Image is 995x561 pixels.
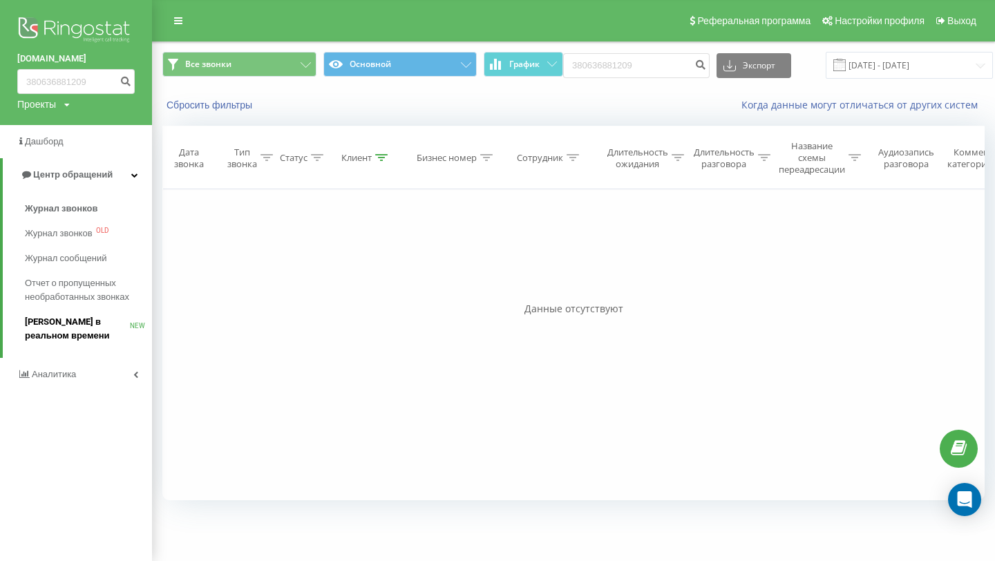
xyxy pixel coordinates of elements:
span: Выход [947,15,976,26]
div: Статус [280,152,307,164]
button: Все звонки [162,52,316,77]
div: Длительность ожидания [607,146,668,170]
span: Журнал звонков [25,202,97,216]
div: Сотрудник [517,152,563,164]
span: Аналитика [32,369,76,379]
div: Проекты [17,97,56,111]
div: Тип звонка [227,146,257,170]
span: Журнал звонков [25,227,93,240]
a: Центр обращений [3,158,152,191]
a: Журнал звонков [25,196,152,221]
a: [PERSON_NAME] в реальном времениNEW [25,310,152,348]
div: Данные отсутствуют [162,302,985,316]
div: Open Intercom Messenger [948,483,981,516]
button: Сбросить фильтры [162,99,259,111]
div: Название схемы переадресации [779,140,845,175]
span: Реферальная программа [697,15,811,26]
a: [DOMAIN_NAME] [17,52,135,66]
input: Поиск по номеру [563,53,710,78]
input: Поиск по номеру [17,69,135,94]
div: Аудиозапись разговора [873,146,940,170]
a: Отчет о пропущенных необработанных звонках [25,271,152,310]
button: Основной [323,52,477,77]
a: Журнал звонковOLD [25,221,152,246]
img: Ringostat logo [17,14,135,48]
a: Когда данные могут отличаться от других систем [741,98,985,111]
span: Дашборд [25,136,64,146]
div: Длительность разговора [694,146,755,170]
span: Настройки профиля [835,15,925,26]
span: Центр обращений [33,169,113,180]
span: Журнал сообщений [25,251,106,265]
div: Бизнес номер [417,152,477,164]
a: Журнал сообщений [25,246,152,271]
button: Экспорт [717,53,791,78]
span: График [509,59,540,69]
span: [PERSON_NAME] в реальном времени [25,315,130,343]
div: Дата звонка [163,146,214,170]
span: Отчет о пропущенных необработанных звонках [25,276,145,304]
span: Все звонки [185,59,231,70]
button: График [484,52,563,77]
div: Клиент [341,152,372,164]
